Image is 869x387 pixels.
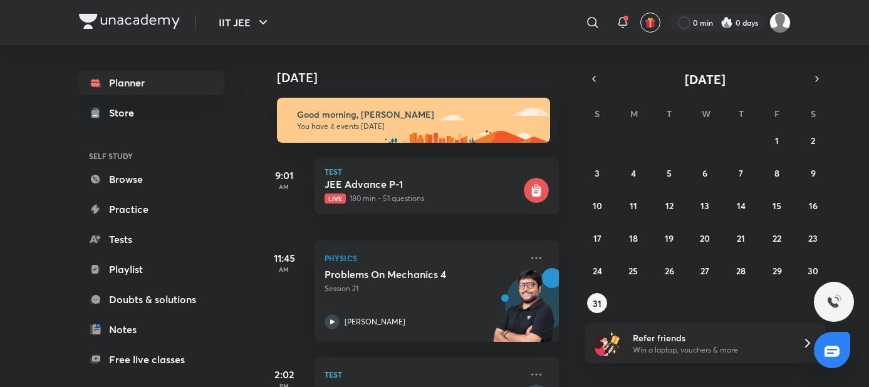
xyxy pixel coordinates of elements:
abbr: August 30, 2025 [808,265,818,277]
h6: Good morning, [PERSON_NAME] [297,109,539,120]
button: August 28, 2025 [731,261,751,281]
abbr: August 28, 2025 [736,265,746,277]
img: avatar [645,17,656,28]
abbr: August 16, 2025 [809,200,818,212]
button: August 1, 2025 [767,130,787,150]
abbr: August 12, 2025 [665,200,674,212]
button: August 23, 2025 [803,228,823,248]
abbr: August 10, 2025 [593,200,602,212]
h6: SELF STUDY [79,145,224,167]
h5: 9:01 [259,168,310,183]
h6: Refer friends [633,331,787,344]
p: Test [325,367,521,382]
abbr: Friday [774,108,779,120]
abbr: August 22, 2025 [773,232,781,244]
button: August 13, 2025 [695,195,715,215]
button: August 16, 2025 [803,195,823,215]
abbr: August 23, 2025 [808,232,818,244]
abbr: August 14, 2025 [737,200,746,212]
button: August 26, 2025 [659,261,679,281]
button: August 24, 2025 [587,261,607,281]
abbr: Thursday [739,108,744,120]
button: August 11, 2025 [623,195,643,215]
button: August 9, 2025 [803,163,823,183]
button: IIT JEE [211,10,278,35]
abbr: Monday [630,108,638,120]
a: Doubts & solutions [79,287,224,312]
abbr: August 6, 2025 [702,167,707,179]
a: Company Logo [79,14,180,32]
img: referral [595,331,620,356]
button: August 4, 2025 [623,163,643,183]
span: Live [325,194,346,204]
abbr: August 3, 2025 [595,167,600,179]
p: 180 min • 51 questions [325,193,521,204]
abbr: August 5, 2025 [667,167,672,179]
abbr: Saturday [811,108,816,120]
abbr: August 1, 2025 [775,135,779,147]
abbr: August 24, 2025 [593,265,602,277]
button: August 18, 2025 [623,228,643,248]
abbr: August 25, 2025 [628,265,638,277]
p: Win a laptop, vouchers & more [633,344,787,356]
a: Playlist [79,257,224,282]
p: AM [259,183,310,190]
p: AM [259,266,310,273]
abbr: August 18, 2025 [629,232,638,244]
h4: [DATE] [277,70,571,85]
abbr: August 15, 2025 [773,200,781,212]
button: August 30, 2025 [803,261,823,281]
abbr: Sunday [595,108,600,120]
a: Store [79,100,224,125]
abbr: August 26, 2025 [665,265,674,277]
abbr: August 17, 2025 [593,232,601,244]
p: You have 4 events [DATE] [297,121,539,132]
button: August 21, 2025 [731,228,751,248]
abbr: August 21, 2025 [737,232,745,244]
button: August 20, 2025 [695,228,715,248]
button: August 8, 2025 [767,163,787,183]
button: August 14, 2025 [731,195,751,215]
h5: 11:45 [259,250,310,266]
button: August 25, 2025 [623,261,643,281]
button: [DATE] [603,70,808,88]
abbr: August 4, 2025 [631,167,636,179]
span: [DATE] [685,71,726,88]
button: August 5, 2025 [659,163,679,183]
abbr: August 19, 2025 [665,232,674,244]
abbr: August 9, 2025 [811,167,816,179]
div: Store [109,105,142,120]
button: August 19, 2025 [659,228,679,248]
button: August 22, 2025 [767,228,787,248]
abbr: August 7, 2025 [739,167,743,179]
h5: JEE Advance P-1 [325,178,521,190]
abbr: August 27, 2025 [700,265,709,277]
img: streak [721,16,733,29]
abbr: August 8, 2025 [774,167,779,179]
p: [PERSON_NAME] [345,316,405,328]
img: Vijay [769,12,791,33]
button: August 6, 2025 [695,163,715,183]
p: Session 21 [325,283,521,294]
button: avatar [640,13,660,33]
a: Notes [79,317,224,342]
p: Test [325,168,549,175]
img: Company Logo [79,14,180,29]
button: August 31, 2025 [587,293,607,313]
abbr: August 2, 2025 [811,135,815,147]
h5: Problems On Mechanics 4 [325,268,481,281]
button: August 15, 2025 [767,195,787,215]
abbr: Tuesday [667,108,672,120]
img: ttu [826,294,841,309]
button: August 12, 2025 [659,195,679,215]
button: August 29, 2025 [767,261,787,281]
button: August 10, 2025 [587,195,607,215]
abbr: August 13, 2025 [700,200,709,212]
p: Physics [325,250,521,266]
a: Planner [79,70,224,95]
button: August 2, 2025 [803,130,823,150]
abbr: August 20, 2025 [700,232,710,244]
a: Practice [79,197,224,222]
button: August 27, 2025 [695,261,715,281]
button: August 7, 2025 [731,163,751,183]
